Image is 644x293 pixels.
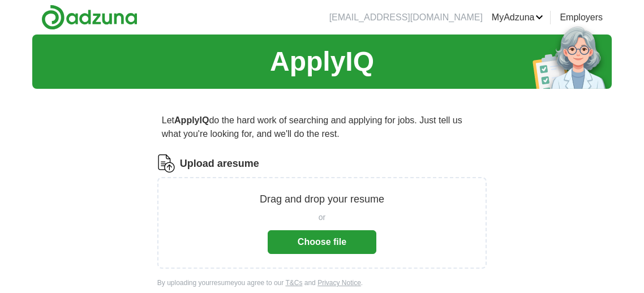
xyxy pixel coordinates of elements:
a: Employers [560,11,603,24]
span: or [319,212,325,223]
img: CV Icon [157,154,175,173]
strong: ApplyIQ [174,115,209,125]
h1: ApplyIQ [270,41,374,82]
p: Let do the hard work of searching and applying for jobs. Just tell us what you're looking for, an... [157,109,487,145]
li: [EMAIL_ADDRESS][DOMAIN_NAME] [329,11,483,24]
a: T&Cs [285,279,302,287]
div: By uploading your resume you agree to our and . [157,278,487,288]
label: Upload a resume [180,156,259,171]
a: Privacy Notice [317,279,361,287]
p: Drag and drop your resume [260,192,384,207]
a: MyAdzuna [492,11,544,24]
button: Choose file [268,230,376,254]
img: Adzuna logo [41,5,138,30]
